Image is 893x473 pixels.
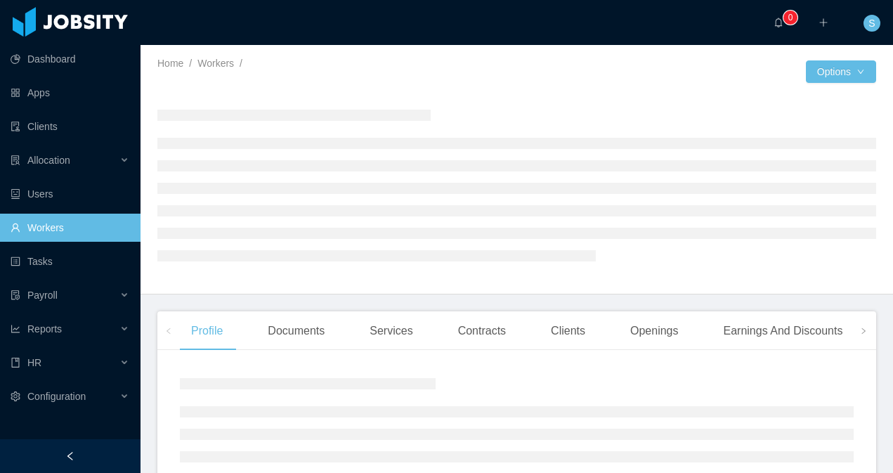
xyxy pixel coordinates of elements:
[197,58,234,69] a: Workers
[11,324,20,334] i: icon: line-chart
[240,58,242,69] span: /
[11,247,129,276] a: icon: profileTasks
[157,58,183,69] a: Home
[27,391,86,402] span: Configuration
[11,79,129,107] a: icon: appstoreApps
[11,155,20,165] i: icon: solution
[860,328,867,335] i: icon: right
[447,311,517,351] div: Contracts
[256,311,336,351] div: Documents
[774,18,783,27] i: icon: bell
[27,323,62,335] span: Reports
[619,311,690,351] div: Openings
[189,58,192,69] span: /
[819,18,828,27] i: icon: plus
[11,112,129,141] a: icon: auditClients
[11,290,20,300] i: icon: file-protect
[27,155,70,166] span: Allocation
[11,391,20,401] i: icon: setting
[868,15,875,32] span: S
[11,214,129,242] a: icon: userWorkers
[358,311,424,351] div: Services
[27,357,41,368] span: HR
[806,60,876,83] button: Optionsicon: down
[165,328,172,335] i: icon: left
[11,180,129,208] a: icon: robotUsers
[783,11,797,25] sup: 0
[540,311,597,351] div: Clients
[11,45,129,73] a: icon: pie-chartDashboard
[11,358,20,368] i: icon: book
[180,311,234,351] div: Profile
[712,311,854,351] div: Earnings And Discounts
[27,290,58,301] span: Payroll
